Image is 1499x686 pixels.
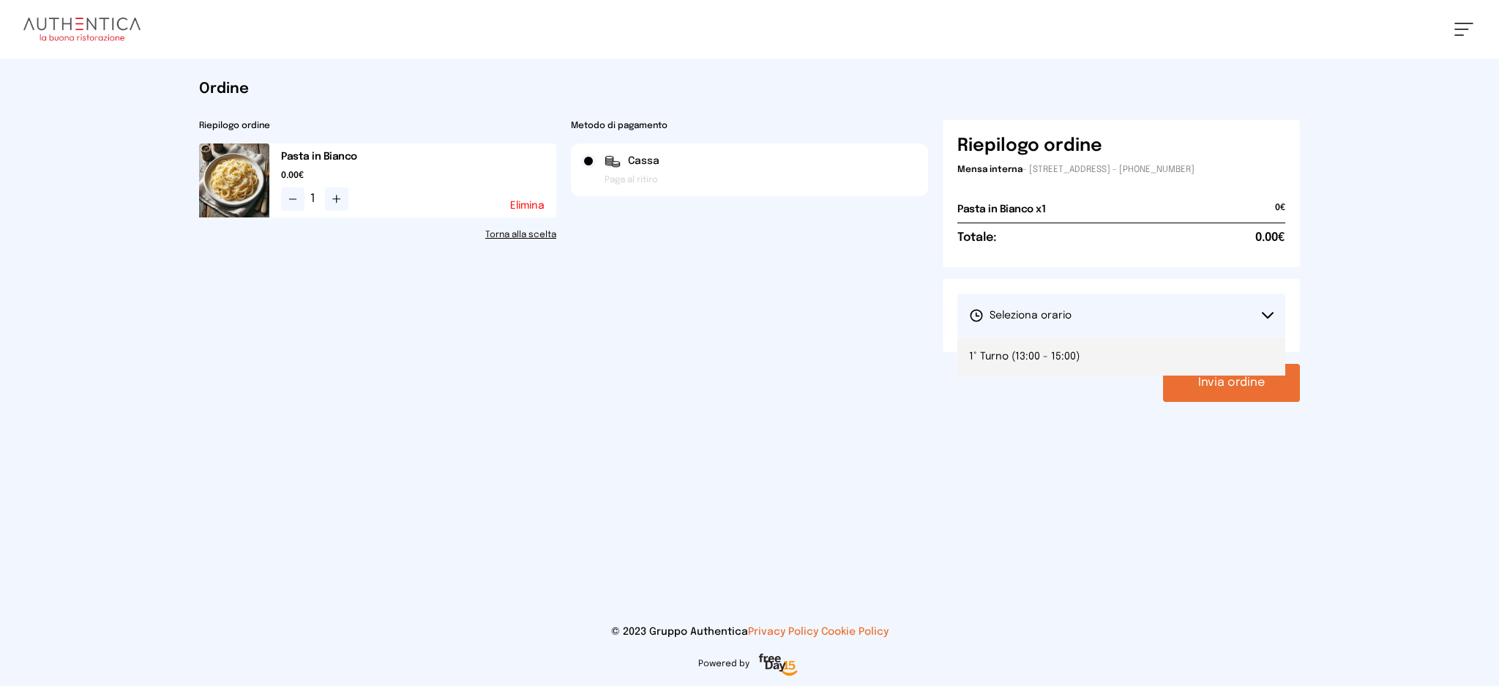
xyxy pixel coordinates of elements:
[748,627,818,637] a: Privacy Policy
[1163,364,1300,402] button: Invia ordine
[969,349,1080,364] span: 1° Turno (13:00 - 15:00)
[23,625,1476,639] p: © 2023 Gruppo Authentica
[957,294,1285,338] button: Seleziona orario
[821,627,889,637] a: Cookie Policy
[969,308,1072,323] span: Seleziona orario
[698,658,749,670] span: Powered by
[755,651,801,680] img: logo-freeday.3e08031.png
